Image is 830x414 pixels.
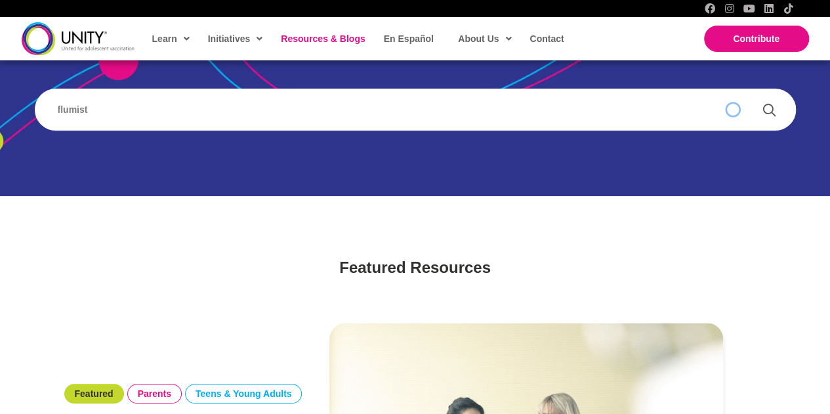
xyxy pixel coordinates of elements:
[339,259,491,276] span: Featured Resources
[377,24,439,54] a: En Español
[458,29,511,49] span: About Us
[704,26,809,52] a: Contribute
[733,33,779,44] span: Contribute
[22,22,135,54] img: unity-logo-dark
[274,24,370,54] a: Resources & Blogs
[783,3,794,14] a: TikTok
[451,24,516,54] a: About Us
[48,94,756,125] form: Search form
[138,388,171,400] a: Parents
[75,388,114,400] a: Featured
[523,24,569,54] a: Contact
[208,29,263,49] span: Initiatives
[281,33,365,44] span: Resources & Blogs
[705,3,715,14] a: Facebook
[764,3,774,14] a: LinkedIn
[529,33,564,44] span: Contact
[48,94,749,125] input: Search input
[724,3,735,14] a: Instagram
[744,3,755,14] a: YouTube
[152,29,190,49] span: Learn
[196,388,292,400] a: Teens & Young Adults
[384,33,434,44] span: En Español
